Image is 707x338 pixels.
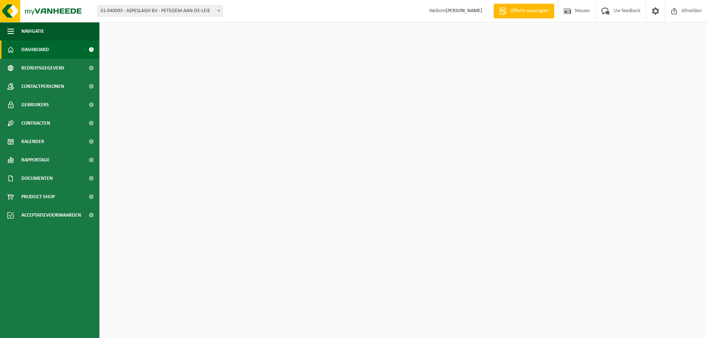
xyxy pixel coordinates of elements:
span: Product Shop [21,188,55,206]
span: Documenten [21,169,53,188]
a: Offerte aanvragen [493,4,554,18]
span: Kalender [21,132,44,151]
span: Gebruikers [21,96,49,114]
span: Offerte aanvragen [509,7,551,15]
span: Bedrijfsgegevens [21,59,64,77]
span: Dashboard [21,40,49,59]
span: Rapportage [21,151,50,169]
span: Navigatie [21,22,44,40]
span: 01-040093 - ASPESLAGH BV - PETEGEM-AAN-DE-LEIE [98,6,222,16]
span: 01-040093 - ASPESLAGH BV - PETEGEM-AAN-DE-LEIE [97,6,223,17]
span: Contactpersonen [21,77,64,96]
span: Contracten [21,114,50,132]
strong: [PERSON_NAME] [446,8,482,14]
span: Acceptatievoorwaarden [21,206,81,224]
